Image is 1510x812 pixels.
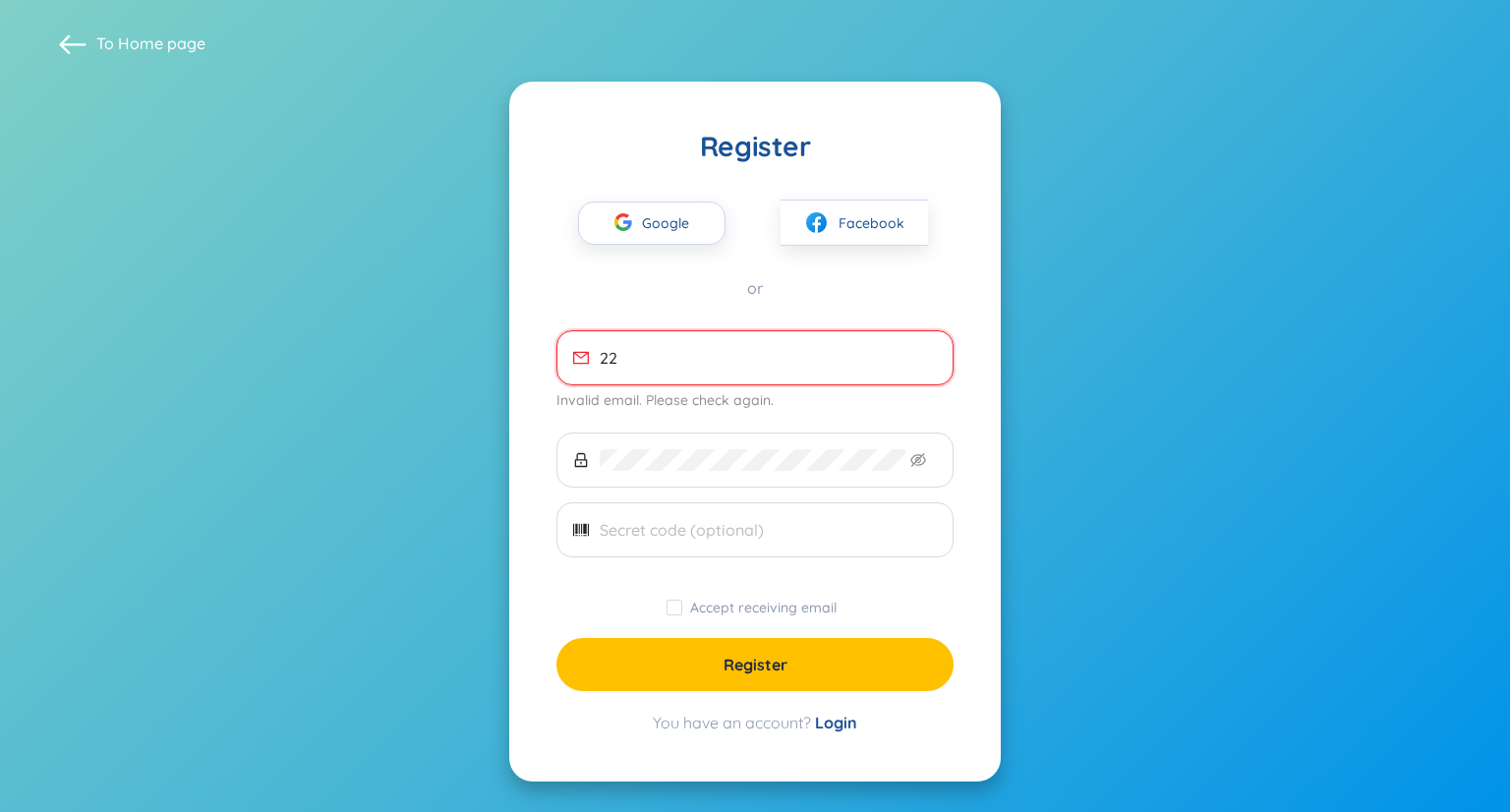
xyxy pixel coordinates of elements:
input: Email [600,347,937,369]
button: Register [556,638,954,691]
span: To [96,32,205,54]
span: barcode [573,522,589,538]
div: You have an account? [556,711,954,734]
span: lock [573,452,589,468]
button: facebookFacebook [781,200,928,246]
div: Invalid email. Please check again. [556,389,954,411]
img: facebook [804,210,829,235]
span: mail [573,350,589,366]
button: Google [578,202,726,245]
a: Login [815,713,857,732]
span: Google [642,203,699,244]
div: or [556,277,954,299]
span: Facebook [839,212,904,234]
a: Home page [118,33,205,53]
span: Register [724,654,787,675]
span: Accept receiving email [682,599,844,616]
div: Register [556,129,954,164]
input: Secret code (optional) [600,519,937,541]
span: eye-invisible [910,452,926,468]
